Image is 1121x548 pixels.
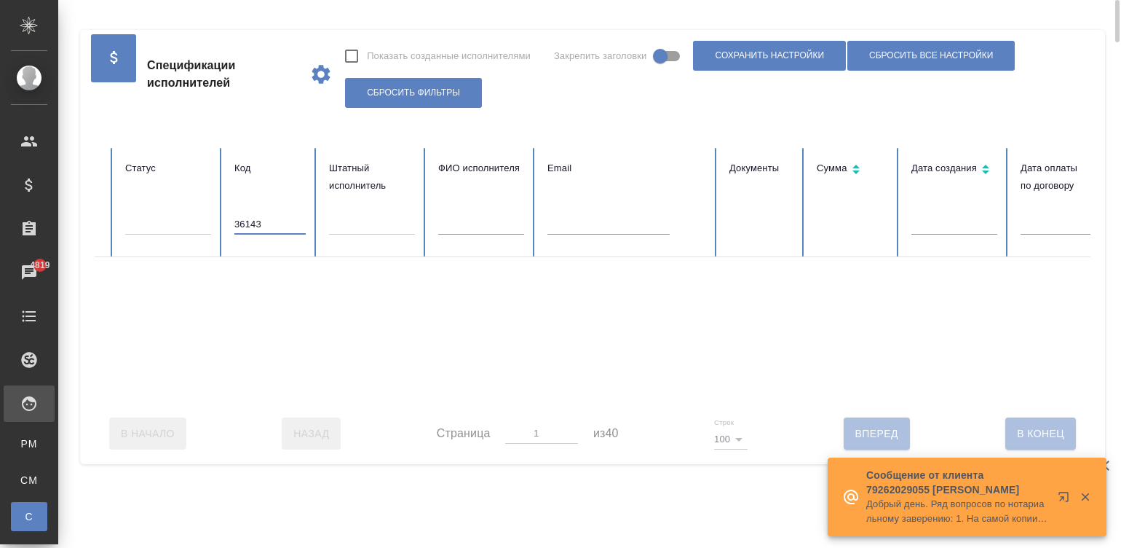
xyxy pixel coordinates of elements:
[693,41,846,71] button: Сохранить настройки
[234,160,306,177] div: Код
[18,473,40,488] span: CM
[345,78,482,108] button: Сбросить фильтры
[18,437,40,451] span: PM
[1021,160,1106,195] div: Сортировка
[869,50,993,62] span: Сбросить все настройки
[715,50,824,62] span: Сохранить настройки
[367,87,460,99] span: Сбросить фильтры
[329,160,415,195] div: Штатный исполнитель
[554,49,647,63] span: Закрепить заголовки
[729,160,793,177] div: Документы
[11,429,47,458] a: PM
[18,509,40,524] span: С
[866,468,1048,497] p: Сообщение от клиента 79262029055 [PERSON_NAME]
[147,57,298,92] span: Спецификации исполнителей
[438,160,524,177] div: ФИО исполнителя
[1070,490,1100,504] button: Закрыть
[817,160,888,181] div: Сортировка
[4,254,55,291] a: 4819
[367,49,531,63] span: Показать созданные исполнителями
[847,41,1015,71] button: Сбросить все настройки
[11,466,47,495] a: CM
[547,160,706,177] div: Email
[125,160,211,177] div: Статус
[866,497,1048,526] p: Добрый день. Ряд вопросов по нотариальному заверению: 1. На самой копии нет заверения. Есть только
[11,502,47,531] a: С
[21,258,58,273] span: 4819
[1049,482,1084,517] button: Открыть в новой вкладке
[911,160,997,181] div: Сортировка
